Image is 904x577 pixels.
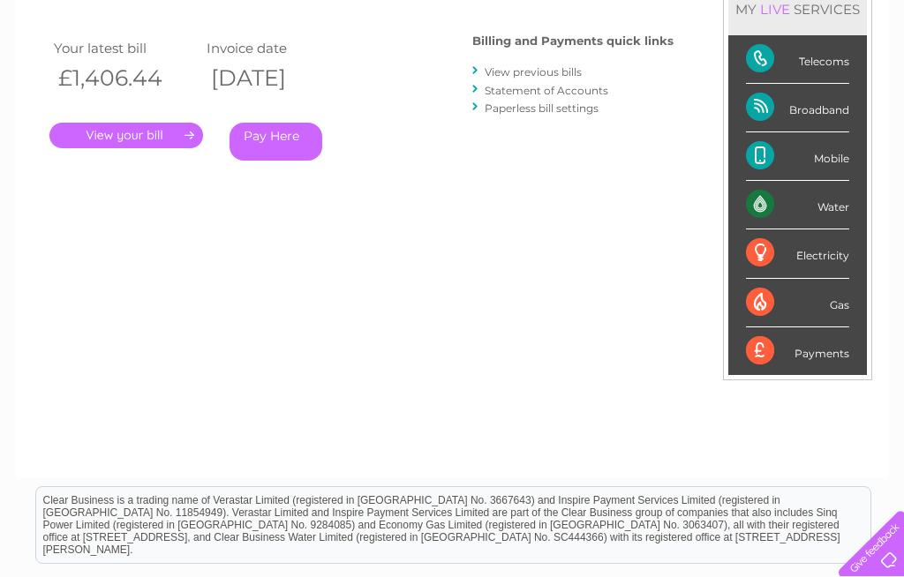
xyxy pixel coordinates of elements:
h4: Billing and Payments quick links [472,34,674,48]
div: Electricity [746,229,849,278]
div: Water [746,181,849,229]
a: Energy [637,75,676,88]
td: Your latest bill [49,36,202,60]
div: Telecoms [746,35,849,84]
td: Invoice date [202,36,355,60]
div: Mobile [746,132,849,181]
th: £1,406.44 [49,60,202,96]
div: Payments [746,327,849,375]
div: Clear Business is a trading name of Verastar Limited (registered in [GEOGRAPHIC_DATA] No. 3667643... [36,10,870,86]
a: Blog [750,75,776,88]
div: Gas [746,279,849,327]
a: 0333 014 3131 [571,9,693,31]
a: Statement of Accounts [485,84,608,97]
a: Contact [787,75,830,88]
a: Log out [846,75,887,88]
th: [DATE] [202,60,355,96]
a: . [49,123,203,148]
img: logo.png [32,46,122,100]
a: Paperless bill settings [485,101,599,115]
a: Pay Here [230,123,322,161]
div: Broadband [746,84,849,132]
a: Telecoms [687,75,740,88]
a: Water [593,75,627,88]
div: LIVE [757,1,794,18]
a: View previous bills [485,65,582,79]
